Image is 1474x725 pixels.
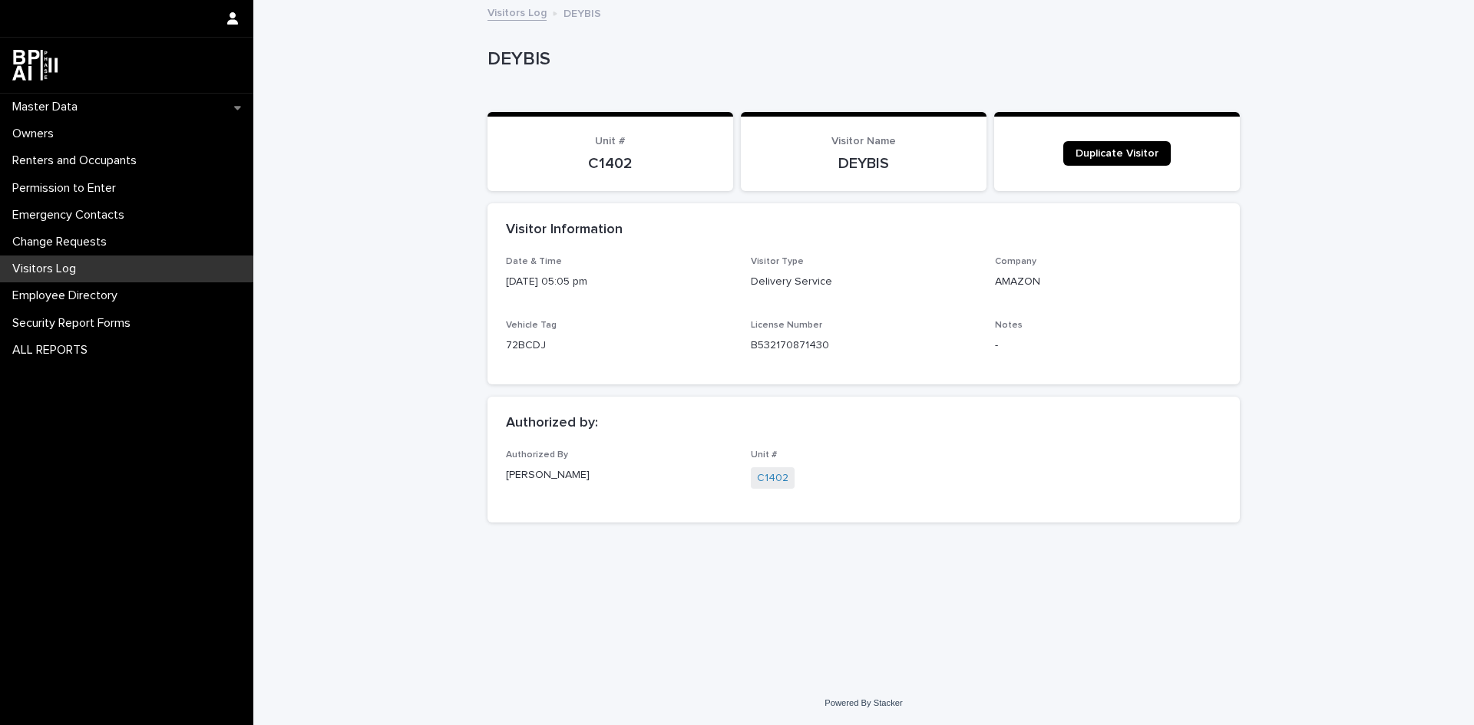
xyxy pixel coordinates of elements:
[751,450,777,460] span: Unit #
[759,154,968,173] p: DEYBIS
[6,235,119,249] p: Change Requests
[506,450,568,460] span: Authorized By
[995,274,1221,290] p: AMAZON
[6,343,100,358] p: ALL REPORTS
[757,470,788,486] a: C1402
[506,274,732,290] p: [DATE] 05:05 pm
[751,338,977,354] p: B532170871430
[751,257,804,266] span: Visitor Type
[825,698,902,707] a: Powered By Stacker
[6,208,137,222] p: Emergency Contacts
[506,257,562,266] span: Date & Time
[506,321,557,330] span: Vehicle Tag
[506,467,732,483] p: [PERSON_NAME]
[506,154,715,173] p: C1402
[595,136,626,147] span: Unit #
[487,3,547,21] a: Visitors Log
[6,262,88,276] p: Visitors Log
[506,415,598,432] h2: Authorized by:
[12,50,58,81] img: dwgmcNfxSF6WIOOXiGgu
[6,153,149,168] p: Renters and Occupants
[995,257,1036,266] span: Company
[6,288,130,303] p: Employee Directory
[1076,148,1158,159] span: Duplicate Visitor
[6,127,66,141] p: Owners
[1063,141,1171,166] a: Duplicate Visitor
[563,4,601,21] p: DEYBIS
[995,321,1023,330] span: Notes
[506,222,623,239] h2: Visitor Information
[6,316,143,331] p: Security Report Forms
[751,274,977,290] p: Delivery Service
[487,48,1234,71] p: DEYBIS
[506,338,732,354] p: 72BCDJ
[831,136,896,147] span: Visitor Name
[751,321,822,330] span: License Number
[6,100,90,114] p: Master Data
[6,181,128,196] p: Permission to Enter
[995,338,1221,354] p: -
